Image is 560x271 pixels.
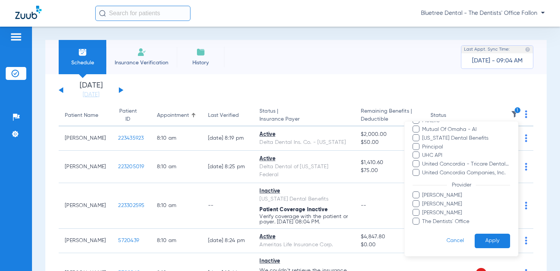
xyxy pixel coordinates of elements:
span: [PERSON_NAME] [422,191,510,199]
iframe: Chat Widget [522,234,560,271]
span: Mutual Of Omaha - AI [422,126,510,134]
span: Provider [447,182,476,187]
span: MetLife [422,117,510,125]
span: UHC API [422,151,510,159]
span: [US_STATE] Dental Benefits [422,134,510,142]
button: Apply [475,233,510,248]
span: [PERSON_NAME] [422,209,510,217]
span: The Dentists` Office [422,217,510,225]
span: United Concordia Companies, Inc. [422,169,510,177]
span: [PERSON_NAME] [422,200,510,208]
span: United Concordia - Tricare Dental Plan [422,160,510,168]
span: Principal [422,143,510,151]
button: Cancel [436,233,475,248]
